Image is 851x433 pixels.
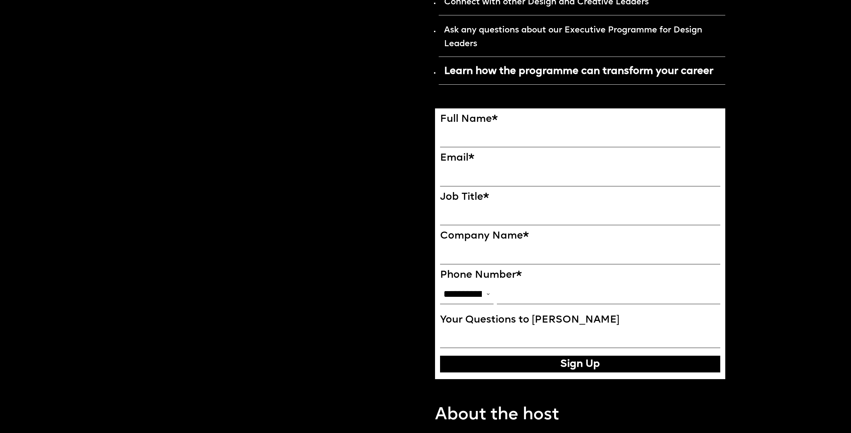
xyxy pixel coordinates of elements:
[440,314,720,327] label: Your Questions to [PERSON_NAME]
[440,152,720,165] label: Email
[440,230,720,243] label: Company Name
[440,356,720,372] button: Sign Up
[440,269,720,282] label: Phone Number
[444,66,713,77] strong: Learn how the programme can transform your career
[440,113,720,126] label: Full Name
[440,191,720,204] label: Job Title
[444,26,702,48] strong: Ask any questions about our Executive Programme for Design Leaders
[435,403,559,427] p: About the host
